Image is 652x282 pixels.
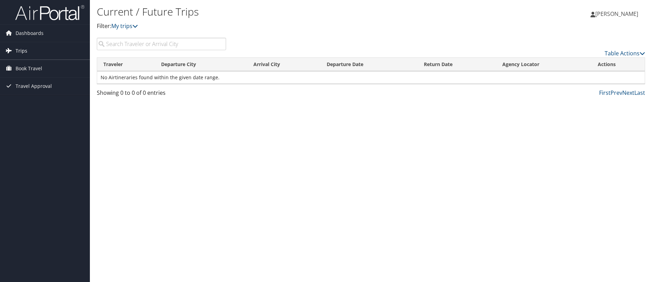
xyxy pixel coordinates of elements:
[599,89,611,97] a: First
[97,22,462,31] p: Filter:
[97,38,226,50] input: Search Traveler or Arrival City
[111,22,138,30] a: My trips
[247,58,320,71] th: Arrival City: activate to sort column ascending
[595,10,638,18] span: [PERSON_NAME]
[16,78,52,95] span: Travel Approval
[418,58,496,71] th: Return Date: activate to sort column ascending
[622,89,634,97] a: Next
[16,60,42,77] span: Book Travel
[15,4,84,21] img: airportal-logo.png
[16,42,27,60] span: Trips
[97,4,462,19] h1: Current / Future Trips
[496,58,592,71] th: Agency Locator: activate to sort column ascending
[611,89,622,97] a: Prev
[592,58,645,71] th: Actions
[590,3,645,24] a: [PERSON_NAME]
[605,49,645,57] a: Table Actions
[97,89,226,100] div: Showing 0 to 0 of 0 entries
[97,58,155,71] th: Traveler: activate to sort column ascending
[97,71,645,84] td: No Airtineraries found within the given date range.
[16,25,44,42] span: Dashboards
[634,89,645,97] a: Last
[155,58,248,71] th: Departure City: activate to sort column ascending
[320,58,418,71] th: Departure Date: activate to sort column descending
